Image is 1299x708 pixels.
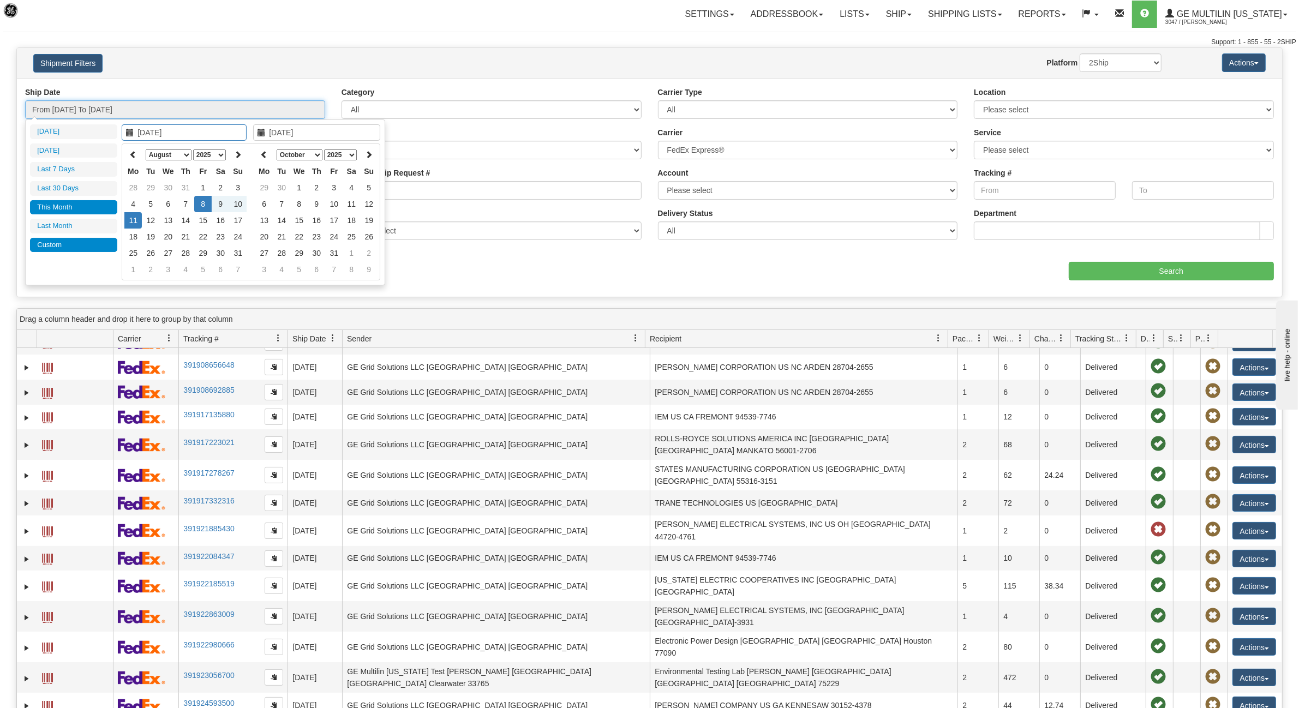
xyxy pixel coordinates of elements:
td: 12 [998,405,1039,430]
a: 391922084347 [183,552,234,561]
td: 29 [194,245,212,261]
td: 23 [212,229,229,245]
a: Expand [21,440,32,451]
td: [DATE] [288,546,342,571]
button: Shipment Filters [33,54,103,73]
div: grid grouping header [17,309,1282,330]
img: 2 - FedEx Express® [118,579,165,593]
td: 15 [194,212,212,229]
td: 29 [255,179,273,196]
td: Delivered [1080,515,1146,546]
td: [DATE] [288,490,342,515]
td: Delivered [1080,490,1146,515]
td: Delivered [1080,601,1146,632]
button: Actions [1232,383,1276,401]
td: 4 [124,196,142,212]
li: Last 30 Days [30,181,117,196]
th: Su [229,163,247,179]
td: [US_STATE] ELECTRIC COOPERATIVES INC [GEOGRAPHIC_DATA] [GEOGRAPHIC_DATA] [650,571,957,601]
button: Actions [1232,669,1276,686]
span: 3047 / [PERSON_NAME] [1165,17,1247,28]
td: STATES MANUFACTURING CORPORATION US [GEOGRAPHIC_DATA] [GEOGRAPHIC_DATA] 55316-3151 [650,460,957,490]
td: 16 [308,212,325,229]
a: Pickup Status filter column settings [1199,329,1218,347]
td: 16 [212,212,229,229]
td: 0 [1039,601,1080,632]
td: 28 [124,179,142,196]
td: [DATE] [288,601,342,632]
td: 6 [255,196,273,212]
img: 2 - FedEx Express® [118,410,165,424]
label: Service [974,127,1001,138]
td: 29 [290,245,308,261]
td: [DATE] [288,515,342,546]
td: 23 [308,229,325,245]
td: 5 [957,571,998,601]
div: Support: 1 - 855 - 55 - 2SHIP [3,38,1296,47]
a: Label [42,668,53,686]
span: GE Multilin [US_STATE] [1174,9,1282,19]
input: To [1132,181,1274,200]
td: 1 [957,546,998,571]
a: Tracking # filter column settings [269,329,288,347]
button: Copy to clipboard [265,409,283,425]
a: GE Multilin [US_STATE] 3047 / [PERSON_NAME] [1157,1,1296,28]
td: 31 [229,245,247,261]
td: 11 [343,196,360,212]
th: Su [360,163,378,179]
td: 6 [998,355,1039,380]
td: 5 [360,179,378,196]
td: 2 [957,490,998,515]
label: Order # / Ship Request # [342,167,430,178]
td: 29 [142,179,159,196]
a: 391917278267 [183,469,234,477]
img: 2 - FedEx Express® [118,438,165,452]
td: 1 [957,515,998,546]
a: Ship [878,1,920,28]
td: 15 [290,212,308,229]
td: 19 [360,212,378,229]
a: Addressbook [743,1,832,28]
td: 20 [255,229,273,245]
td: 18 [124,229,142,245]
a: Label [42,638,53,655]
a: 391917332316 [183,496,234,505]
button: Actions [1232,608,1276,625]
button: Copy to clipboard [265,523,283,539]
label: Department [974,208,1016,219]
td: Environmental Testing Lab [PERSON_NAME] [GEOGRAPHIC_DATA] [GEOGRAPHIC_DATA] [GEOGRAPHIC_DATA] 75229 [650,662,957,693]
td: 20 [159,229,177,245]
td: 2 [957,429,998,460]
a: 391923056700 [183,671,234,680]
img: 2 - FedEx Express® [118,671,165,685]
td: 472 [998,662,1039,693]
a: 391908656648 [183,361,234,369]
a: Charge filter column settings [1052,329,1070,347]
td: 26 [142,245,159,261]
td: 30 [308,245,325,261]
td: 0 [1039,490,1080,515]
button: Actions [1232,638,1276,656]
td: GE Grid Solutions LLC [GEOGRAPHIC_DATA] [GEOGRAPHIC_DATA] [342,380,650,405]
th: Tu [142,163,159,179]
td: 31 [177,179,194,196]
img: 2 - FedEx Express® [118,524,165,537]
button: Copy to clipboard [265,669,283,686]
img: 2 - FedEx Express® [118,496,165,510]
td: 0 [1039,515,1080,546]
div: live help - online [8,9,101,17]
td: 26 [360,229,378,245]
td: [PERSON_NAME] ELECTRICAL SYSTEMS, INC US OH [GEOGRAPHIC_DATA] 44720-4761 [650,515,957,546]
a: Expand [21,554,32,565]
td: Electronic Power Design [GEOGRAPHIC_DATA] [GEOGRAPHIC_DATA] Houston 77090 [650,632,957,662]
li: [DATE] [30,124,117,139]
img: 2 - FedEx Express® [118,610,165,623]
td: GE Grid Solutions LLC [GEOGRAPHIC_DATA] [GEOGRAPHIC_DATA] [342,546,650,571]
li: This Month [30,200,117,215]
td: 17 [325,212,343,229]
td: 25 [124,245,142,261]
td: IEM US CA FREMONT 94539-7746 [650,546,957,571]
td: 2 [212,179,229,196]
td: [DATE] [288,355,342,380]
th: Sa [212,163,229,179]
